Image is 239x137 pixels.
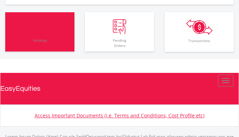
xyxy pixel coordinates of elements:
[113,19,126,34] img: pending_instructions-wht.png
[85,12,154,52] button: PendingOrders
[87,34,152,52] span: Pending Orders
[7,34,73,52] span: Holdings
[165,12,234,52] button: Transactions
[0,73,239,104] a: EasyEquities
[166,35,232,52] span: Transactions
[5,12,74,52] button: Holdings
[32,19,48,34] img: holdings-wht.png
[35,112,204,119] a: Access Important Documents (i.e. Terms and Conditions, Cost Profile etc)
[186,19,212,35] img: transactions-zar-wht.png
